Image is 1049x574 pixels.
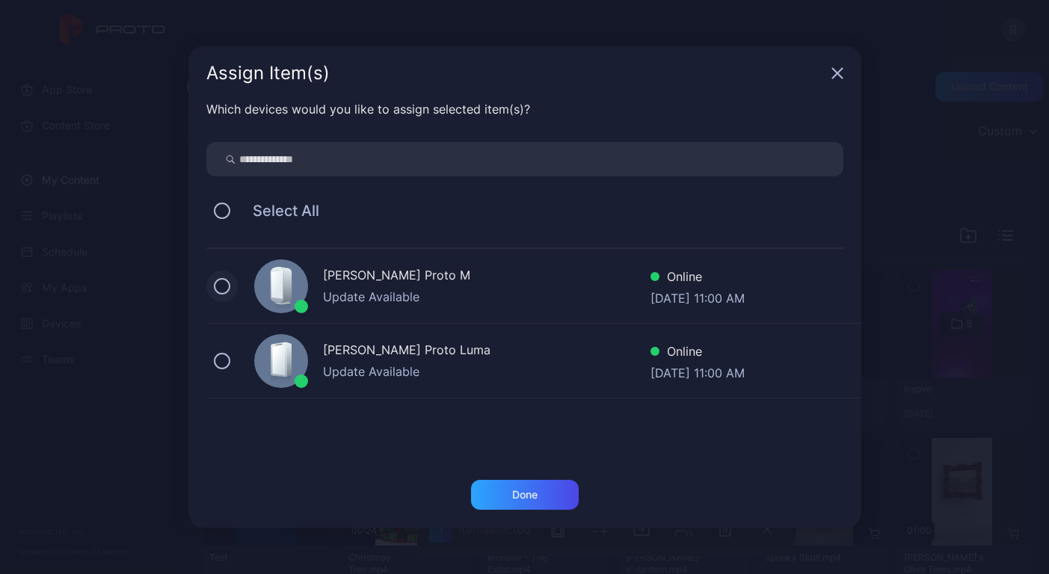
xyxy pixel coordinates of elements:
div: Assign Item(s) [206,64,825,82]
div: Update Available [323,362,650,380]
div: Done [512,489,538,501]
div: Online [650,342,745,364]
button: Done [471,480,579,510]
div: Which devices would you like to assign selected item(s)? [206,100,843,118]
div: [DATE] 11:00 AM [650,289,745,304]
div: Update Available [323,288,650,306]
div: [PERSON_NAME] Proto M [323,266,650,288]
div: Online [650,268,745,289]
div: [PERSON_NAME] Proto Luma [323,341,650,362]
div: [DATE] 11:00 AM [650,364,745,379]
span: Select All [238,202,319,220]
